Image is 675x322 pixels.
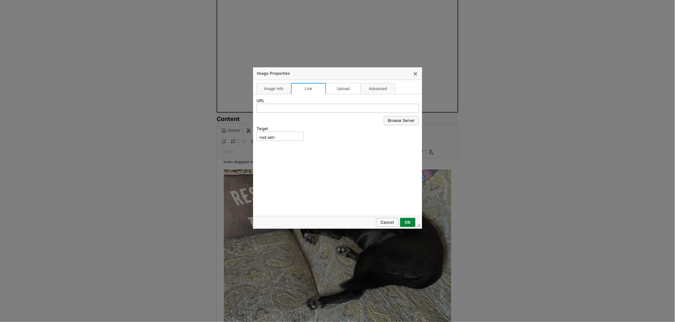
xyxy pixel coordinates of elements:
a: Advanced [361,83,396,94]
div: Image Properties [253,67,422,80]
span: Browse Server [385,118,418,123]
a: OK [400,218,415,227]
label: Target [257,127,268,131]
span: OK [401,220,415,225]
a: Link [291,83,326,94]
span: Cancel [377,220,398,225]
a: Close [413,71,418,76]
a: Cancel [376,218,399,227]
label: URL [257,99,265,103]
div: Resize [417,223,420,227]
img: black and white dog sleeping on reserved pillow [7,10,234,181]
a: Browse Server [384,116,419,125]
div: Link [256,97,419,141]
a: Image Info [256,83,291,94]
a: Upload [326,83,361,94]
